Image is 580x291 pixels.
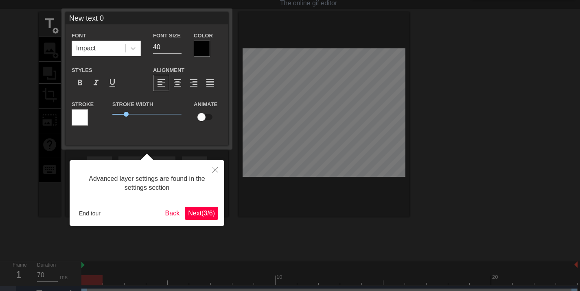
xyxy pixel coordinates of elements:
button: End tour [76,207,104,219]
span: Next ( 3 / 6 ) [188,210,215,217]
button: Back [162,207,183,220]
button: Close [206,160,224,179]
button: Next [185,207,218,220]
div: Advanced layer settings are found in the settings section [76,166,218,201]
